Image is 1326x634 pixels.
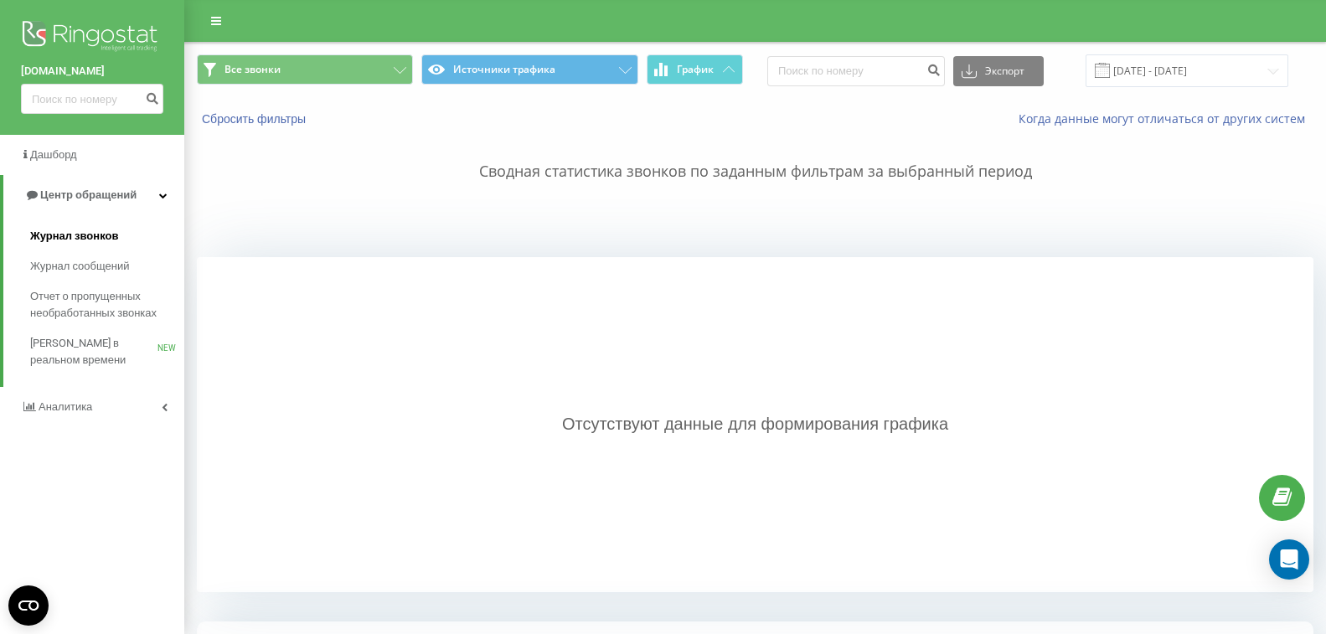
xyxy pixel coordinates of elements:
a: Журнал сообщений [30,251,184,281]
div: Отсутствуют данные для формирования графика [197,257,1313,592]
span: Отчет о пропущенных необработанных звонках [30,288,176,322]
button: Источники трафика [421,54,637,85]
span: Журнал сообщений [30,258,129,275]
a: Отчет о пропущенных необработанных звонках [30,281,184,328]
button: Сбросить фильтры [197,111,314,126]
button: Все звонки [197,54,413,85]
input: Поиск по номеру [767,56,945,86]
a: Когда данные могут отличаться от других систем [1019,111,1313,126]
span: Журнал звонков [30,228,118,245]
a: Центр обращений [3,175,184,215]
input: Поиск по номеру [21,84,163,114]
a: [DOMAIN_NAME] [21,63,163,80]
span: [PERSON_NAME] в реальном времени [30,335,157,369]
span: График [677,64,714,75]
a: Журнал звонков [30,221,184,251]
span: Дашборд [30,148,77,161]
p: Сводная статистика звонков по заданным фильтрам за выбранный период [197,127,1313,183]
span: Аналитика [39,400,92,413]
span: Все звонки [224,63,281,76]
button: Open CMP widget [8,585,49,626]
img: Ringostat logo [21,17,163,59]
button: Экспорт [953,56,1044,86]
span: Центр обращений [40,188,137,201]
button: График [647,54,743,85]
a: [PERSON_NAME] в реальном времениNEW [30,328,184,375]
div: Open Intercom Messenger [1269,539,1309,580]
